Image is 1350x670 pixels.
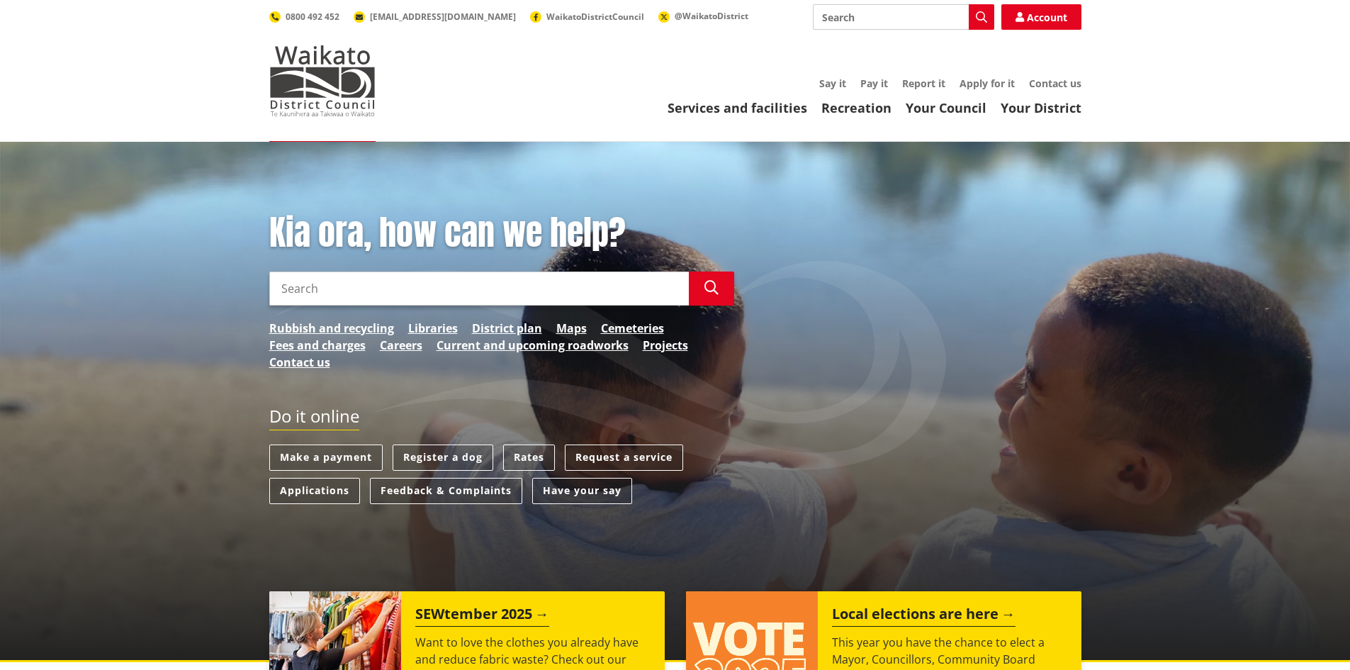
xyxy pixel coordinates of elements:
[821,99,891,116] a: Recreation
[286,11,339,23] span: 0800 492 452
[380,337,422,354] a: Careers
[1001,4,1081,30] a: Account
[860,77,888,90] a: Pay it
[472,320,542,337] a: District plan
[819,77,846,90] a: Say it
[415,605,549,627] h2: SEWtember 2025
[269,337,366,354] a: Fees and charges
[269,213,734,254] h1: Kia ora, how can we help?
[960,77,1015,90] a: Apply for it
[906,99,986,116] a: Your Council
[269,406,359,431] h2: Do it online
[832,605,1016,627] h2: Local elections are here
[530,11,644,23] a: WaikatoDistrictCouncil
[902,77,945,90] a: Report it
[813,4,994,30] input: Search input
[354,11,516,23] a: [EMAIL_ADDRESS][DOMAIN_NAME]
[556,320,587,337] a: Maps
[437,337,629,354] a: Current and upcoming roadworks
[601,320,664,337] a: Cemeteries
[269,272,689,306] input: Search input
[658,10,748,22] a: @WaikatoDistrict
[269,320,394,337] a: Rubbish and recycling
[1029,77,1081,90] a: Contact us
[370,478,522,504] a: Feedback & Complaints
[1001,99,1081,116] a: Your District
[269,354,330,371] a: Contact us
[565,445,683,471] a: Request a service
[370,11,516,23] span: [EMAIL_ADDRESS][DOMAIN_NAME]
[532,478,632,504] a: Have your say
[269,478,360,504] a: Applications
[408,320,458,337] a: Libraries
[668,99,807,116] a: Services and facilities
[269,45,376,116] img: Waikato District Council - Te Kaunihera aa Takiwaa o Waikato
[269,11,339,23] a: 0800 492 452
[675,10,748,22] span: @WaikatoDistrict
[269,445,383,471] a: Make a payment
[393,445,493,471] a: Register a dog
[643,337,688,354] a: Projects
[546,11,644,23] span: WaikatoDistrictCouncil
[503,445,555,471] a: Rates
